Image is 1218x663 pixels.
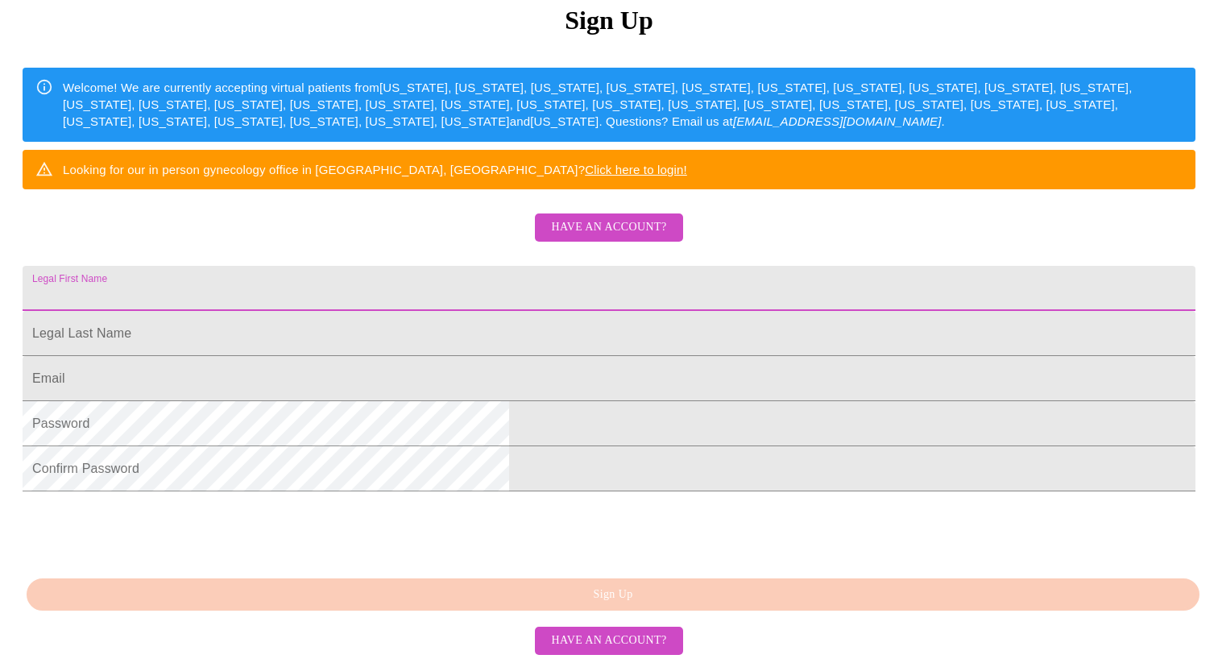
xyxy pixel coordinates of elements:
em: [EMAIL_ADDRESS][DOMAIN_NAME] [733,114,942,128]
button: Have an account? [535,627,682,655]
a: Click here to login! [585,163,687,176]
a: Have an account? [531,632,686,646]
div: Looking for our in person gynecology office in [GEOGRAPHIC_DATA], [GEOGRAPHIC_DATA]? [63,155,687,184]
a: Have an account? [531,231,686,245]
button: Have an account? [535,213,682,242]
span: Have an account? [551,631,666,651]
iframe: reCAPTCHA [23,499,267,562]
span: Have an account? [551,218,666,238]
h3: Sign Up [23,6,1195,35]
div: Welcome! We are currently accepting virtual patients from [US_STATE], [US_STATE], [US_STATE], [US... [63,73,1183,137]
